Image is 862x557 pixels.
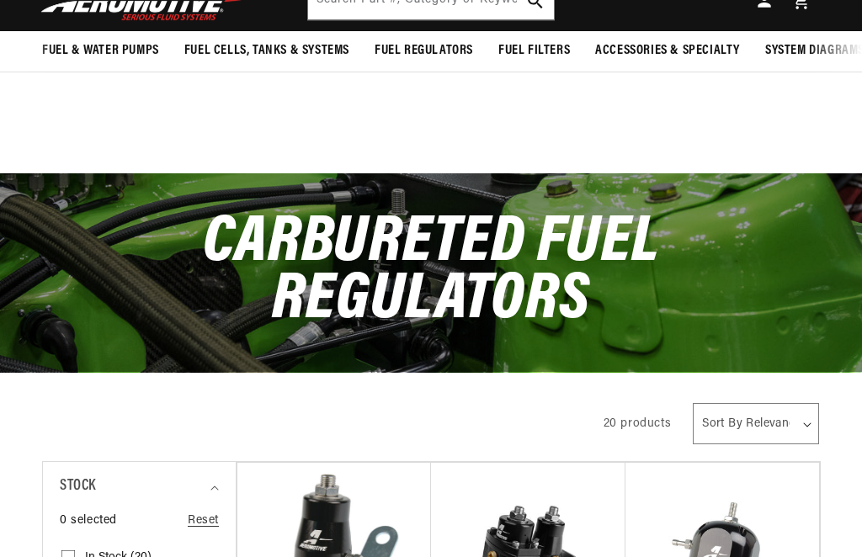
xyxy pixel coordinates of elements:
span: Fuel & Water Pumps [42,42,159,60]
a: Reset [188,512,219,530]
span: 20 products [604,417,672,430]
span: Fuel Cells, Tanks & Systems [184,42,349,60]
span: Fuel Regulators [375,42,473,60]
summary: Fuel Cells, Tanks & Systems [172,31,362,71]
summary: Stock (0 selected) [60,462,219,512]
summary: Accessories & Specialty [583,31,753,71]
span: Stock [60,475,96,499]
span: Carbureted Fuel Regulators [203,210,660,334]
summary: Fuel & Water Pumps [29,31,172,71]
span: 0 selected [60,512,117,530]
span: Fuel Filters [498,42,570,60]
span: Accessories & Specialty [595,42,740,60]
summary: Fuel Filters [486,31,583,71]
summary: Fuel Regulators [362,31,486,71]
